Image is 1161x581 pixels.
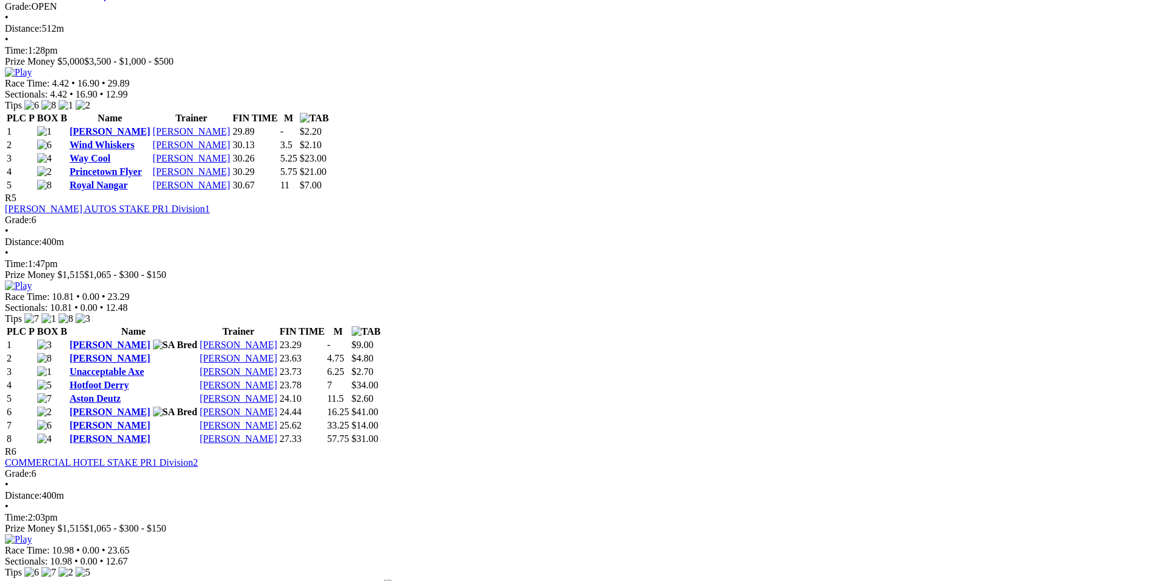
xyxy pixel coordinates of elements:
a: [PERSON_NAME] [153,180,230,190]
span: 10.81 [52,291,74,302]
span: $1,065 - $300 - $150 [84,523,166,533]
span: 0.00 [80,302,98,313]
img: Play [5,280,32,291]
a: [PERSON_NAME] [153,126,230,137]
text: 11.5 [327,393,344,404]
span: 12.99 [105,89,127,99]
span: • [74,302,78,313]
div: 6 [5,468,1156,479]
span: Race Time: [5,291,49,302]
span: Grade: [5,1,32,12]
a: Aston Deutz [69,393,121,404]
img: TAB [300,113,329,124]
td: 24.44 [279,406,325,418]
th: M [280,112,298,124]
img: 1 [37,126,52,137]
img: Play [5,67,32,78]
div: 400m [5,237,1156,248]
span: $2.70 [352,366,374,377]
div: Prize Money $1,515 [5,523,1156,534]
span: 23.65 [108,545,130,555]
span: • [76,291,80,302]
text: - [327,340,330,350]
span: $14.00 [352,420,378,430]
span: 10.81 [50,302,72,313]
span: $4.80 [352,353,374,363]
span: • [102,545,105,555]
img: 1 [41,313,56,324]
text: 6.25 [327,366,344,377]
div: 6 [5,215,1156,226]
img: Play [5,534,32,545]
a: [PERSON_NAME] [200,420,277,430]
span: $7.00 [300,180,322,190]
div: 2:03pm [5,512,1156,523]
a: [PERSON_NAME] [200,366,277,377]
img: 1 [59,100,73,111]
td: 8 [6,433,35,445]
img: 8 [37,353,52,364]
th: FIN TIME [279,326,325,338]
a: [PERSON_NAME] [69,433,150,444]
td: 23.78 [279,379,325,391]
img: 3 [76,313,90,324]
span: Race Time: [5,545,49,555]
img: 7 [37,393,52,404]
td: 5 [6,179,35,191]
th: M [327,326,350,338]
span: Time: [5,512,28,522]
span: • [74,556,78,566]
a: Way Cool [69,153,110,163]
span: $9.00 [352,340,374,350]
td: 30.26 [232,152,279,165]
img: SA Bred [153,407,197,418]
a: [PERSON_NAME] [153,140,230,150]
span: Grade: [5,468,32,479]
text: 16.25 [327,407,349,417]
div: Prize Money $5,000 [5,56,1156,67]
span: • [5,479,9,490]
img: 8 [37,180,52,191]
span: 0.00 [82,545,99,555]
img: TAB [352,326,381,337]
a: [PERSON_NAME] [200,340,277,350]
span: BOX [37,326,59,337]
div: 1:47pm [5,258,1156,269]
a: [PERSON_NAME] [200,407,277,417]
span: R6 [5,446,16,457]
span: Tips [5,100,22,110]
th: Name [69,326,198,338]
span: $2.10 [300,140,322,150]
a: COMMERCIAL HOTEL STAKE PR1 Division2 [5,457,198,468]
a: [PERSON_NAME] [153,153,230,163]
span: • [100,556,104,566]
span: B [60,326,67,337]
span: Grade: [5,215,32,225]
a: Unacceptable Axe [69,366,144,377]
a: [PERSON_NAME] [200,393,277,404]
td: 29.89 [232,126,279,138]
a: [PERSON_NAME] AUTOS STAKE PR1 Division1 [5,204,210,214]
span: • [102,78,105,88]
span: 4.42 [52,78,69,88]
span: PLC [7,326,26,337]
img: 8 [59,313,73,324]
td: 6 [6,406,35,418]
img: 7 [24,313,39,324]
div: 1:28pm [5,45,1156,56]
text: - [280,126,283,137]
img: 2 [59,567,73,578]
td: 2 [6,352,35,365]
span: • [100,89,104,99]
span: Time: [5,258,28,269]
span: 29.89 [108,78,130,88]
img: 6 [24,100,39,111]
a: Princetown Flyer [69,166,142,177]
th: FIN TIME [232,112,279,124]
span: 16.90 [77,78,99,88]
div: 400m [5,490,1156,501]
span: • [69,89,73,99]
span: 4.42 [50,89,67,99]
span: $2.60 [352,393,374,404]
span: R5 [5,193,16,203]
